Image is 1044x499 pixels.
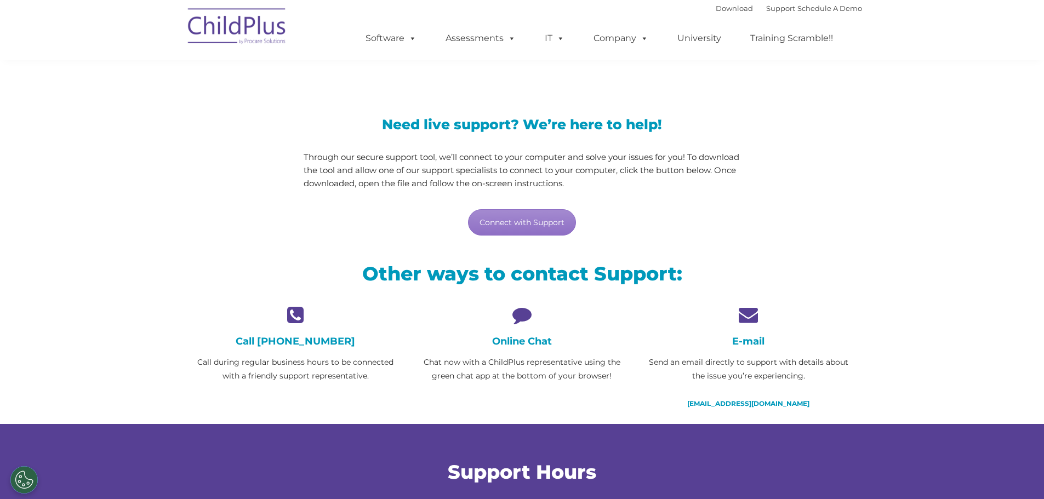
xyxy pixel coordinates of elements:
[191,261,854,286] h2: Other ways to contact Support:
[643,355,853,383] p: Send an email directly to support with details about the issue you’re experiencing.
[643,335,853,347] h4: E-mail
[666,27,732,49] a: University
[448,460,596,484] span: Support Hours
[417,335,627,347] h4: Online Chat
[191,355,401,383] p: Call during regular business hours to be connected with a friendly support representative.
[191,335,401,347] h4: Call [PHONE_NUMBER]
[304,151,740,190] p: Through our secure support tool, we’ll connect to your computer and solve your issues for you! To...
[435,27,527,49] a: Assessments
[716,4,753,13] a: Download
[766,4,795,13] a: Support
[10,466,38,494] button: Cookies Settings
[716,4,862,13] font: |
[182,1,292,55] img: ChildPlus by Procare Solutions
[534,27,575,49] a: IT
[797,4,862,13] a: Schedule A Demo
[468,209,576,236] a: Connect with Support
[687,399,809,408] a: [EMAIL_ADDRESS][DOMAIN_NAME]
[583,27,659,49] a: Company
[739,27,844,49] a: Training Scramble!!
[304,118,740,131] h3: Need live support? We’re here to help!
[355,27,427,49] a: Software
[417,355,627,383] p: Chat now with a ChildPlus representative using the green chat app at the bottom of your browser!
